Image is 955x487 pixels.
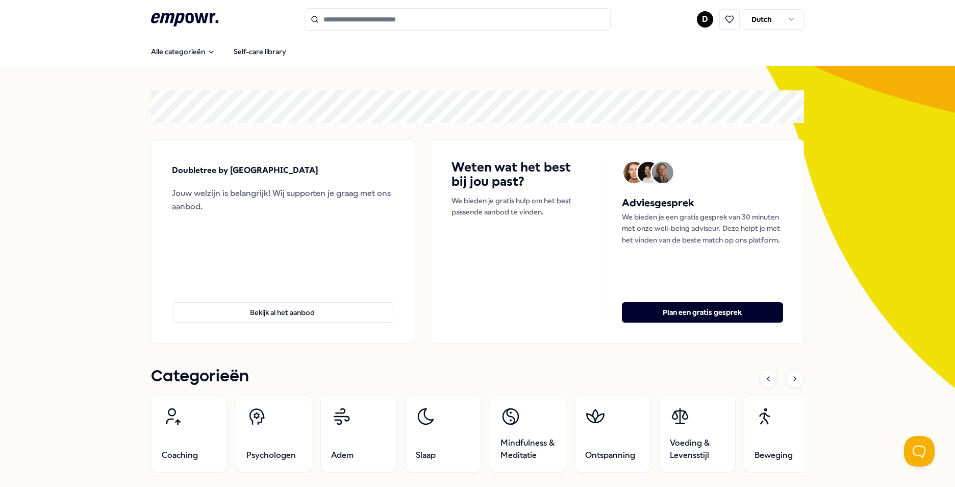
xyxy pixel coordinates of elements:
h1: Categorieën [151,364,249,389]
a: Slaap [405,396,482,472]
span: Ontspanning [585,449,635,461]
a: Self-care library [225,41,294,62]
span: Voeding & Levensstijl [670,437,725,461]
iframe: Help Scout Beacon - Open [904,436,935,467]
a: Mindfulness & Meditatie [490,396,566,472]
a: Psychologen [236,396,312,472]
span: Slaap [416,449,436,461]
span: Adem [331,449,354,461]
img: Avatar [623,162,645,183]
button: Bekijk al het aanbod [172,302,393,323]
p: Doubletree by [GEOGRAPHIC_DATA] [172,164,318,177]
img: Avatar [638,162,659,183]
img: Avatar [652,162,673,183]
p: We bieden je een gratis gesprek van 30 minuten met onze well-being adviseur. Deze helpt je met he... [622,211,783,246]
a: Ontspanning [574,396,651,472]
span: Coaching [162,449,198,461]
button: Alle categorieën [143,41,223,62]
span: Psychologen [246,449,296,461]
input: Search for products, categories or subcategories [305,8,611,31]
span: Mindfulness & Meditatie [500,437,556,461]
a: Bekijk al het aanbod [172,286,393,323]
a: Adem [320,396,397,472]
button: Plan een gratis gesprek [622,302,783,323]
a: Voeding & Levensstijl [659,396,736,472]
nav: Main [143,41,294,62]
a: Beweging [744,396,820,472]
button: D [697,11,713,28]
a: Coaching [151,396,228,472]
p: We bieden je gratis hulp om het best passende aanbod te vinden. [451,195,581,218]
div: Jouw welzijn is belangrijk! Wij supporten je graag met ons aanbod. [172,187,393,213]
span: Beweging [755,449,793,461]
h5: Adviesgesprek [622,195,783,211]
h4: Weten wat het best bij jou past? [451,160,581,189]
